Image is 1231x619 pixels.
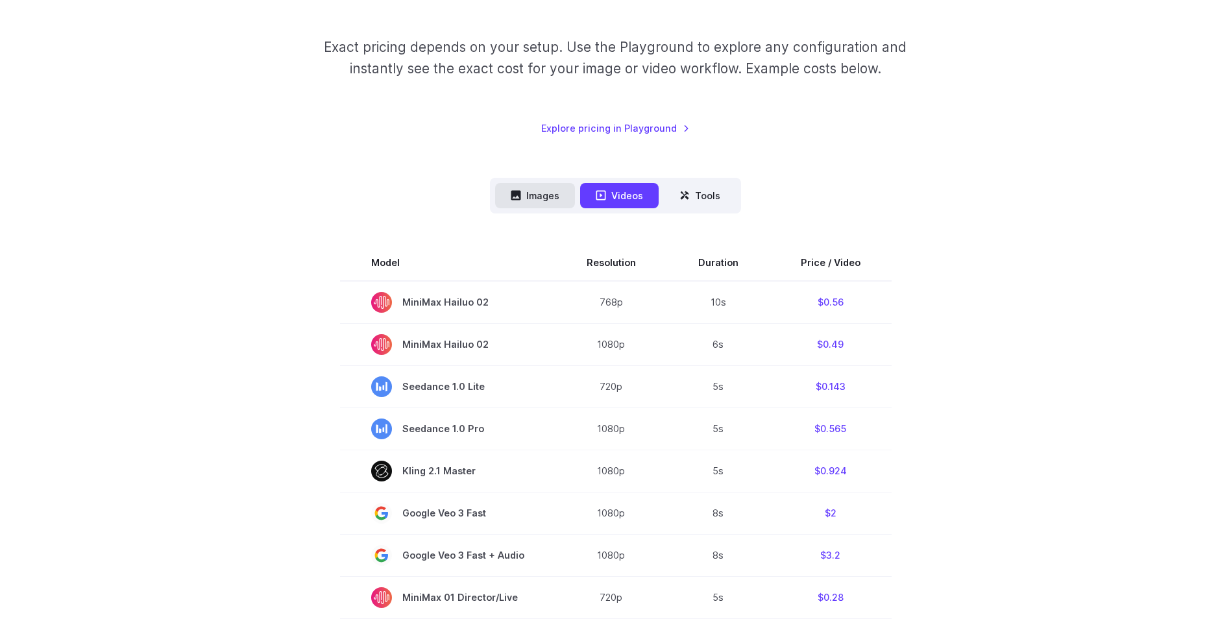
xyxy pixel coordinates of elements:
[770,576,892,618] td: $0.28
[340,245,555,281] th: Model
[664,183,736,208] button: Tools
[555,245,667,281] th: Resolution
[667,576,770,618] td: 5s
[667,450,770,492] td: 5s
[371,292,524,313] span: MiniMax Hailuo 02
[667,245,770,281] th: Duration
[555,281,667,324] td: 768p
[770,245,892,281] th: Price / Video
[555,323,667,365] td: 1080p
[770,492,892,534] td: $2
[580,183,659,208] button: Videos
[770,534,892,576] td: $3.2
[667,534,770,576] td: 8s
[299,36,931,80] p: Exact pricing depends on your setup. Use the Playground to explore any configuration and instantl...
[555,450,667,492] td: 1080p
[667,365,770,407] td: 5s
[555,365,667,407] td: 720p
[541,121,690,136] a: Explore pricing in Playground
[371,545,524,566] span: Google Veo 3 Fast + Audio
[555,576,667,618] td: 720p
[770,323,892,365] td: $0.49
[770,365,892,407] td: $0.143
[371,376,524,397] span: Seedance 1.0 Lite
[555,492,667,534] td: 1080p
[555,534,667,576] td: 1080p
[667,323,770,365] td: 6s
[371,587,524,608] span: MiniMax 01 Director/Live
[371,419,524,439] span: Seedance 1.0 Pro
[770,407,892,450] td: $0.565
[667,492,770,534] td: 8s
[555,407,667,450] td: 1080p
[770,281,892,324] td: $0.56
[667,407,770,450] td: 5s
[371,503,524,524] span: Google Veo 3 Fast
[667,281,770,324] td: 10s
[371,461,524,481] span: Kling 2.1 Master
[770,450,892,492] td: $0.924
[495,183,575,208] button: Images
[371,334,524,355] span: MiniMax Hailuo 02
